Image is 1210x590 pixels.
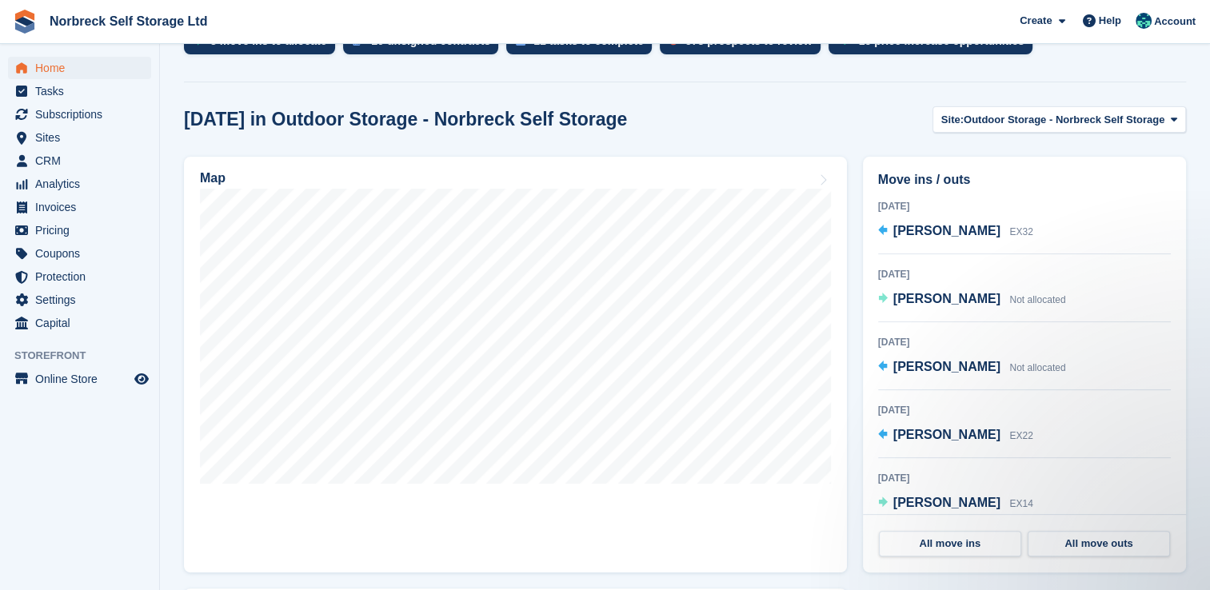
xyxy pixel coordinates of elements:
h2: [DATE] in Outdoor Storage - Norbreck Self Storage [184,109,627,130]
a: menu [8,242,151,265]
a: [PERSON_NAME] Not allocated [878,289,1066,310]
span: [PERSON_NAME] [893,428,1000,441]
a: 29 unsigned contracts [343,27,507,62]
span: EX32 [1009,226,1032,237]
span: Create [1020,13,1052,29]
span: [PERSON_NAME] [893,496,1000,509]
span: Help [1099,13,1121,29]
a: [PERSON_NAME] EX32 [878,221,1033,242]
a: 15 price increase opportunities [829,27,1040,62]
a: menu [8,312,151,334]
span: Account [1154,14,1196,30]
span: Tasks [35,80,131,102]
a: Norbreck Self Storage Ltd [43,8,214,34]
img: Sally King [1136,13,1152,29]
div: [DATE] [878,403,1171,417]
a: menu [8,368,151,390]
a: menu [8,149,151,172]
a: All move outs [1028,531,1170,556]
a: menu [8,57,151,79]
h2: Move ins / outs [878,170,1171,189]
span: Online Store [35,368,131,390]
span: [PERSON_NAME] [893,292,1000,305]
a: menu [8,126,151,149]
a: menu [8,265,151,288]
a: [PERSON_NAME] EX14 [878,493,1033,514]
div: [DATE] [878,267,1171,281]
a: menu [8,173,151,195]
span: EX14 [1009,498,1032,509]
span: Pricing [35,219,131,241]
span: Outdoor Storage - Norbreck Self Storage [964,112,1164,128]
button: Site: Outdoor Storage - Norbreck Self Storage [932,106,1186,133]
a: menu [8,103,151,126]
a: Preview store [132,369,151,389]
span: Coupons [35,242,131,265]
a: [PERSON_NAME] EX22 [878,425,1033,446]
span: Not allocated [1009,362,1065,373]
a: Map [184,157,847,572]
a: 11 tasks to complete [506,27,660,62]
span: Capital [35,312,131,334]
span: CRM [35,149,131,172]
span: Site: [941,112,964,128]
span: EX22 [1009,430,1032,441]
img: stora-icon-8386f47178a22dfd0bd8f6a31ec36ba5ce8667c1dd55bd0f319d3a0aa187defe.svg [13,10,37,34]
a: menu [8,219,151,241]
a: [PERSON_NAME] Not allocated [878,357,1066,378]
span: Subscriptions [35,103,131,126]
a: menu [8,196,151,218]
h2: Map [200,171,226,185]
span: Not allocated [1009,294,1065,305]
span: [PERSON_NAME] [893,224,1000,237]
span: Storefront [14,348,159,364]
div: [DATE] [878,199,1171,213]
span: Invoices [35,196,131,218]
span: Settings [35,289,131,311]
a: 573 prospects to review [660,27,829,62]
a: 3 move ins to allocate [184,27,343,62]
div: [DATE] [878,471,1171,485]
a: menu [8,80,151,102]
span: Protection [35,265,131,288]
span: [PERSON_NAME] [893,360,1000,373]
div: [DATE] [878,335,1171,349]
span: Sites [35,126,131,149]
a: All move ins [879,531,1021,556]
span: Analytics [35,173,131,195]
span: Home [35,57,131,79]
a: menu [8,289,151,311]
